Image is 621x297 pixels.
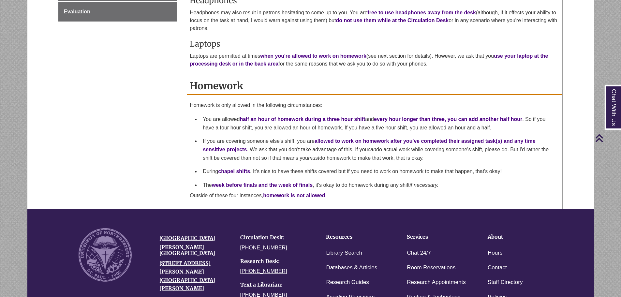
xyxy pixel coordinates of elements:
strong: every hour longer than three, you can add another half hour [374,116,522,122]
a: Hours [488,248,502,258]
a: Chat 24/7 [407,248,431,258]
a: Databases & Articles [326,263,377,273]
img: UNW seal [79,228,132,281]
a: Room Reservations [407,263,455,273]
a: [STREET_ADDRESS][PERSON_NAME][GEOGRAPHIC_DATA][PERSON_NAME] [159,260,215,291]
h4: Text a Librarian: [240,282,311,288]
a: Library Search [326,248,362,258]
a: Research Guides [326,278,369,287]
a: Back to Top [595,134,619,142]
a: Research Appointments [407,278,466,287]
li: The , it's okay to do homework during any shift [200,178,560,192]
h4: Resources [326,234,387,240]
h4: Circulation Desk: [240,235,311,241]
strong: when you're allowed to work on homework [260,53,366,59]
a: Evaluation [58,2,177,22]
li: You are allowed and . So if you have a four hour shift, you are allowed an hour of homework. If y... [200,112,560,134]
h4: Research Desk: [240,259,311,264]
li: During . It's nice to have these shifts covered but if you need to work on homework to make that ... [200,165,560,178]
p: Laptops are permitted at times (see next section for details). However, we ask that you for the s... [190,52,560,68]
strong: allowed to work on homework after you've completed their assigned task(s) and any time sensitive ... [203,138,536,152]
a: [PHONE_NUMBER] [240,268,287,274]
strong: week before finals and the week of finals [212,182,313,188]
h4: Services [407,234,467,240]
li: If you are covering someone else's shift, you are . We ask that you don't take advantage of this.... [200,134,560,165]
span: Evaluation [64,9,90,14]
h2: Homework [187,78,562,95]
h4: About [488,234,548,240]
a: [PHONE_NUMBER] [240,245,287,250]
p: Outside of these four instances, . [190,192,560,200]
a: Staff Directory [488,278,523,287]
a: Contact [488,263,507,273]
a: [GEOGRAPHIC_DATA] [159,235,215,241]
span: chapel shifts [218,169,250,174]
h4: [PERSON_NAME][GEOGRAPHIC_DATA] [159,245,230,256]
h3: Laptops [190,39,560,49]
em: can [368,147,376,152]
strong: free to use headphones away from the desk [367,10,476,15]
strong: do not use them while at the Circulation Desk [336,18,449,23]
strong: half an hour of homework during a three hour shift [240,116,365,122]
p: Headphones may also result in patrons hesitating to come up to you. You are (although, if it effe... [190,9,560,32]
em: must [308,155,319,161]
em: if necessary. [410,182,439,188]
p: Homework is only allowed in the following circumstances: [190,101,560,109]
strong: homework is not allowed [263,193,325,198]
